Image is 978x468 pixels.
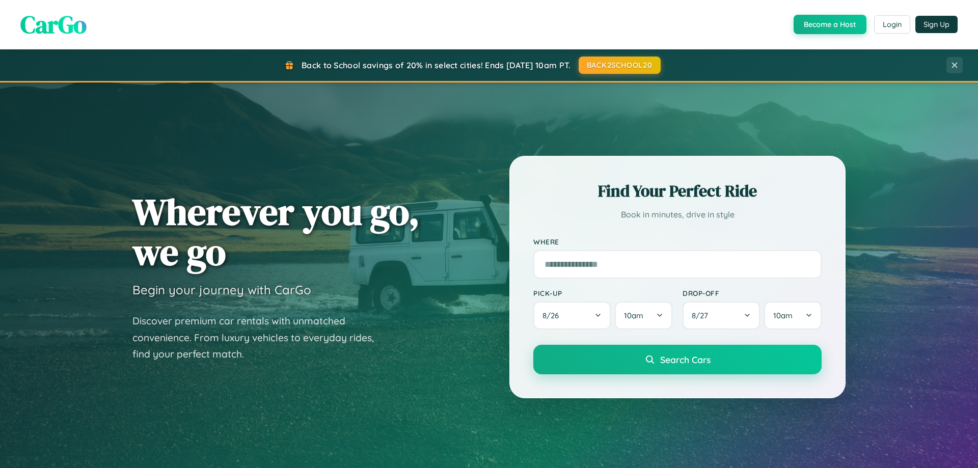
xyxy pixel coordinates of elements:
span: 8 / 26 [542,311,564,320]
label: Where [533,237,822,246]
button: Login [874,15,910,34]
button: BACK2SCHOOL20 [579,57,661,74]
span: Back to School savings of 20% in select cities! Ends [DATE] 10am PT. [302,60,570,70]
h2: Find Your Perfect Ride [533,180,822,202]
button: 8/26 [533,301,611,329]
button: 8/27 [683,301,760,329]
span: 8 / 27 [692,311,713,320]
span: CarGo [20,8,87,41]
label: Pick-up [533,289,672,297]
h3: Begin your journey with CarGo [132,282,311,297]
p: Discover premium car rentals with unmatched convenience. From luxury vehicles to everyday rides, ... [132,313,387,363]
button: 10am [615,301,672,329]
button: Sign Up [915,16,958,33]
label: Drop-off [683,289,822,297]
button: Search Cars [533,345,822,374]
span: Search Cars [660,354,711,365]
span: 10am [624,311,643,320]
button: Become a Host [794,15,866,34]
span: 10am [773,311,793,320]
button: 10am [764,301,822,329]
p: Book in minutes, drive in style [533,207,822,222]
h1: Wherever you go, we go [132,191,420,272]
